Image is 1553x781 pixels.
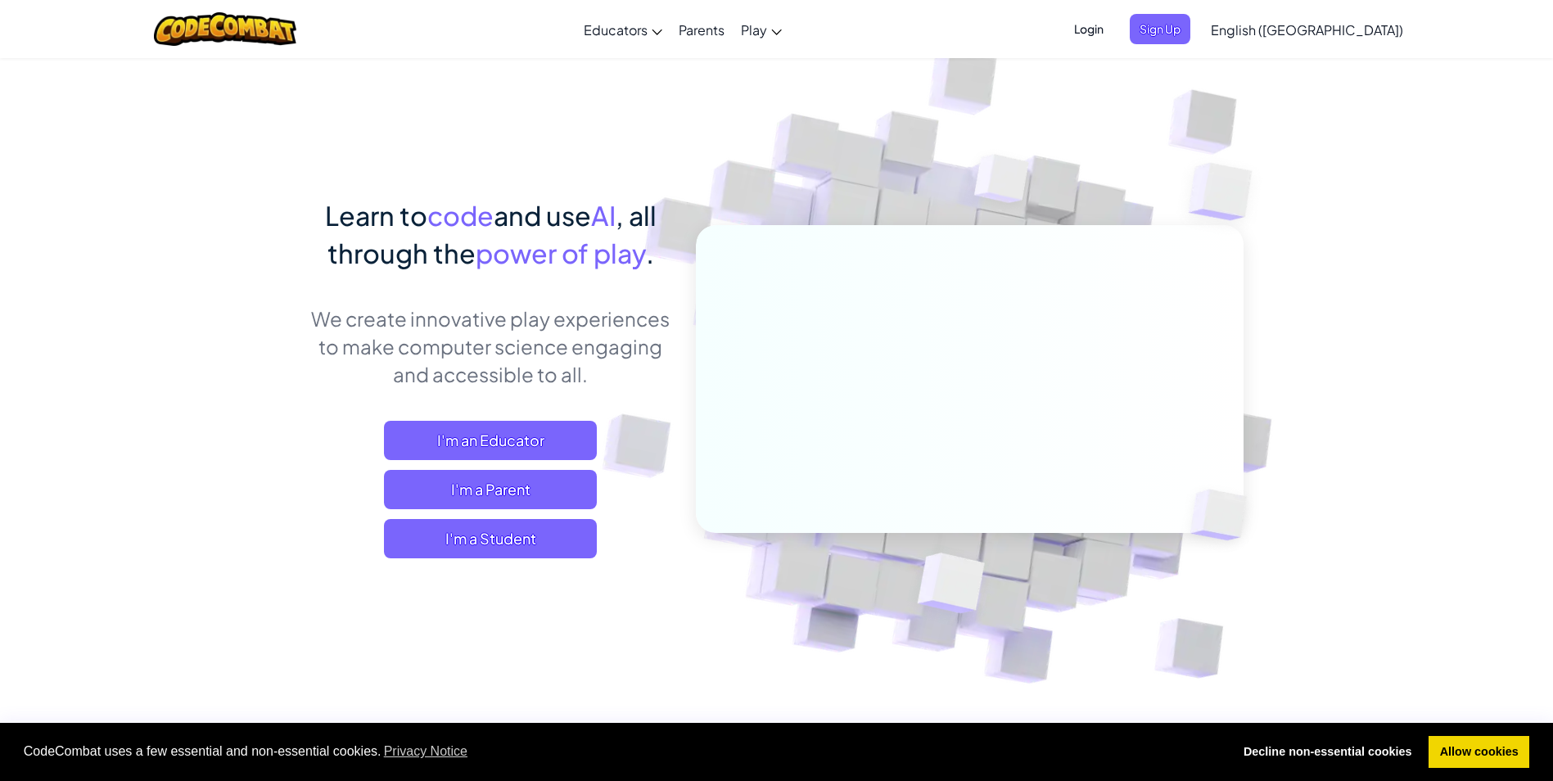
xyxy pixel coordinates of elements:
a: English ([GEOGRAPHIC_DATA]) [1203,7,1411,52]
a: I'm a Parent [384,470,597,509]
img: Overlap cubes [943,122,1061,244]
p: We create innovative play experiences to make computer science engaging and accessible to all. [310,305,671,388]
span: AI [591,199,616,232]
a: allow cookies [1429,736,1529,769]
span: Play [741,21,767,38]
a: Educators [576,7,670,52]
span: . [646,237,654,269]
a: Parents [670,7,733,52]
span: English ([GEOGRAPHIC_DATA]) [1211,21,1403,38]
img: Overlap cubes [877,518,1023,654]
img: CodeCombat logo [154,12,297,46]
button: I'm a Student [384,519,597,558]
span: Learn to [325,199,427,232]
a: deny cookies [1232,736,1423,769]
img: Overlap cubes [1162,455,1285,575]
img: Overlap cubes [1156,123,1298,261]
span: CodeCombat uses a few essential and non-essential cookies. [24,739,1220,764]
button: Sign Up [1130,14,1190,44]
button: Login [1064,14,1113,44]
a: Play [733,7,790,52]
span: Educators [584,21,648,38]
span: code [427,199,494,232]
span: power of play [476,237,646,269]
span: and use [494,199,591,232]
a: I'm an Educator [384,421,597,460]
a: learn more about cookies [381,739,471,764]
